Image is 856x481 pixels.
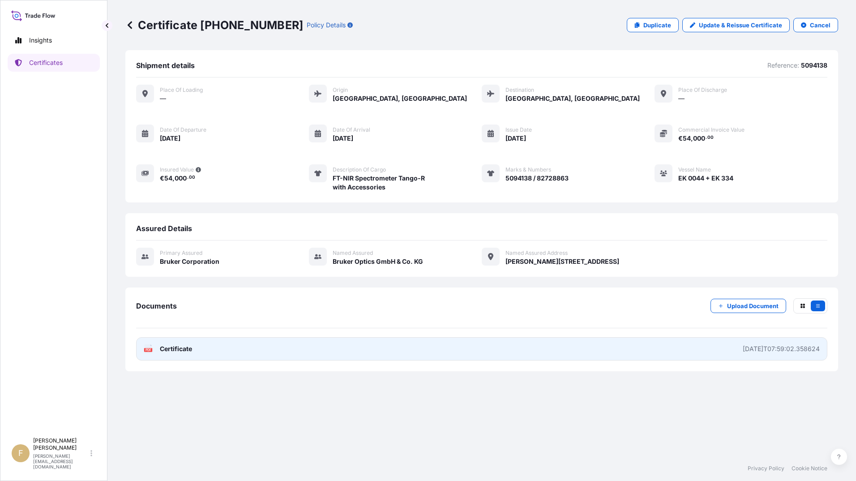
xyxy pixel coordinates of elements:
[710,299,786,313] button: Upload Document
[136,337,827,361] a: PDFCertificate[DATE]T07:59:02.358624
[29,36,52,45] p: Insights
[8,31,100,49] a: Insights
[29,58,63,67] p: Certificates
[164,175,172,181] span: 54
[160,166,194,173] span: Insured Value
[136,301,177,310] span: Documents
[333,134,353,143] span: [DATE]
[678,126,745,133] span: Commercial Invoice Value
[793,18,838,32] button: Cancel
[678,94,685,103] span: —
[683,135,691,142] span: 54
[333,174,426,192] span: FT-NIR Spectrometer Tango-R with Accessories
[693,135,705,142] span: 000
[136,61,195,70] span: Shipment details
[333,249,373,257] span: Named Assured
[187,176,188,179] span: .
[505,249,568,257] span: Named Assured Address
[678,166,711,173] span: Vessel Name
[160,249,202,257] span: Primary assured
[505,126,532,133] span: Issue Date
[333,94,467,103] span: [GEOGRAPHIC_DATA], [GEOGRAPHIC_DATA]
[146,348,151,352] text: PDF
[767,61,799,70] p: Reference:
[160,344,192,353] span: Certificate
[801,61,827,70] p: 5094138
[33,453,89,469] p: [PERSON_NAME][EMAIL_ADDRESS][DOMAIN_NAME]
[160,126,206,133] span: Date of departure
[125,18,303,32] p: Certificate [PHONE_NUMBER]
[160,175,164,181] span: €
[189,176,195,179] span: 00
[682,18,790,32] a: Update & Reissue Certificate
[678,86,727,94] span: Place of discharge
[505,134,526,143] span: [DATE]
[706,136,707,139] span: .
[160,86,203,94] span: Place of Loading
[691,135,693,142] span: ,
[160,94,166,103] span: —
[707,136,714,139] span: 00
[748,465,784,472] a: Privacy Policy
[8,54,100,72] a: Certificates
[505,86,534,94] span: Destination
[172,175,175,181] span: ,
[160,257,219,266] span: Bruker Corporation
[792,465,827,472] a: Cookie Notice
[810,21,830,30] p: Cancel
[160,134,180,143] span: [DATE]
[678,135,683,142] span: €
[333,86,348,94] span: Origin
[333,126,370,133] span: Date of arrival
[699,21,782,30] p: Update & Reissue Certificate
[333,257,423,266] span: Bruker Optics GmbH & Co. KG
[505,257,619,266] span: [PERSON_NAME][STREET_ADDRESS]
[33,437,89,451] p: [PERSON_NAME] [PERSON_NAME]
[678,174,733,183] span: EK 0044 + EK 334
[727,301,779,310] p: Upload Document
[643,21,671,30] p: Duplicate
[627,18,679,32] a: Duplicate
[136,224,192,233] span: Assured Details
[175,175,187,181] span: 000
[743,344,820,353] div: [DATE]T07:59:02.358624
[505,166,551,173] span: Marks & Numbers
[505,94,640,103] span: [GEOGRAPHIC_DATA], [GEOGRAPHIC_DATA]
[307,21,346,30] p: Policy Details
[18,449,23,458] span: F
[333,166,386,173] span: Description of cargo
[505,174,569,183] span: 5094138 / 82728863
